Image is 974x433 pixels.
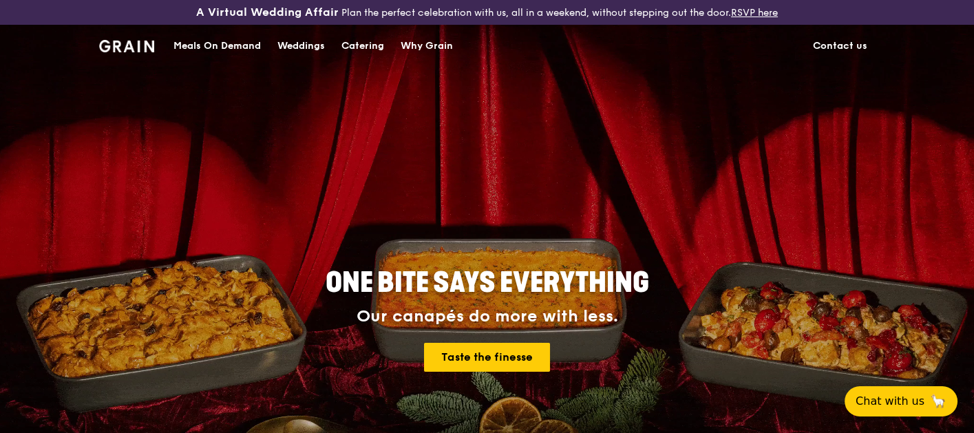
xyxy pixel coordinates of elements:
[277,25,325,67] div: Weddings
[196,6,339,19] h3: A Virtual Wedding Affair
[269,25,333,67] a: Weddings
[173,25,261,67] div: Meals On Demand
[805,25,876,67] a: Contact us
[930,393,946,410] span: 🦙
[392,25,461,67] a: Why Grain
[731,7,778,19] a: RSVP here
[845,386,957,416] button: Chat with us🦙
[333,25,392,67] a: Catering
[99,40,155,52] img: Grain
[424,343,550,372] a: Taste the finesse
[856,393,924,410] span: Chat with us
[401,25,453,67] div: Why Grain
[162,6,812,19] div: Plan the perfect celebration with us, all in a weekend, without stepping out the door.
[341,25,384,67] div: Catering
[240,307,735,326] div: Our canapés do more with less.
[326,266,649,299] span: ONE BITE SAYS EVERYTHING
[99,24,155,65] a: GrainGrain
